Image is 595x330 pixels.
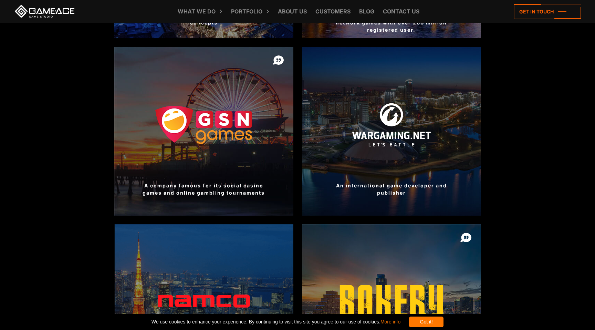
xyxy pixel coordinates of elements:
div: An international game developer and publisher [302,182,481,196]
a: Get in touch [514,4,581,19]
div: A company famous for its social casino games and online gambling tournaments [114,182,293,196]
span: We use cookies to enhance your experience. By continuing to visit this site you agree to our use ... [152,317,400,327]
a: More info [380,319,400,324]
div: Got it! [409,317,443,327]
